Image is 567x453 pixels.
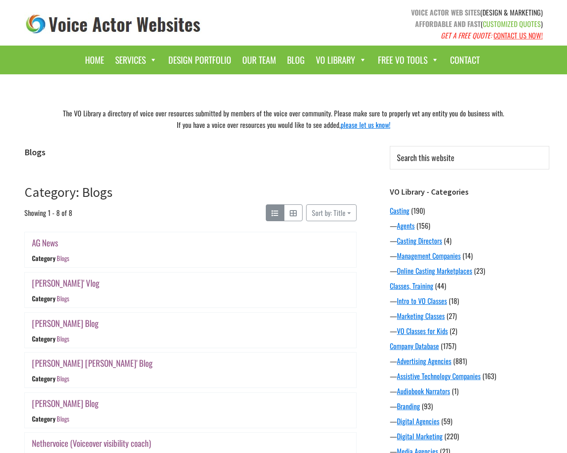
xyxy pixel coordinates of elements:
a: VO Classes for Kids [397,326,448,336]
div: — [390,296,549,306]
a: CONTACT US NOW! [493,30,543,41]
span: CUSTOMIZED QUOTES [483,19,541,29]
div: — [390,265,549,276]
span: (163) [482,371,496,381]
span: Showing 1 - 8 of 8 [24,204,72,221]
div: — [390,326,549,336]
a: Intro to VO Classes [397,296,447,306]
a: Branding [397,401,420,411]
a: [PERSON_NAME] [PERSON_NAME]' Blog [32,357,152,369]
a: Assistive Technology Companies [397,371,481,381]
a: [PERSON_NAME] Blog [32,397,98,410]
a: [PERSON_NAME]' Vlog [32,276,99,289]
div: — [390,431,549,441]
a: Design Portfolio [164,50,236,70]
a: Advertising Agencies [397,356,451,366]
a: Nethervoice (Voiceover visibility coach) [32,437,151,449]
a: please let us know! [341,119,390,130]
span: (27) [447,311,457,321]
span: (220) [444,431,459,441]
p: (DESIGN & MARKETING) ( ) [290,7,543,41]
a: Management Companies [397,250,461,261]
a: Online Casting Marketplaces [397,265,472,276]
div: Category [32,414,55,423]
div: The VO Library a directory of voice over resources submitted by members of the voice over communi... [18,105,549,133]
h3: VO Library - Categories [390,187,549,197]
span: (2) [450,326,457,336]
div: — [390,356,549,366]
a: Free VO Tools [373,50,443,70]
a: Blogs [57,254,69,263]
span: (156) [416,220,430,231]
a: Blogs [57,294,69,303]
a: Contact [446,50,484,70]
a: Audiobook Narrators [397,386,450,396]
a: Company Database [390,341,439,351]
strong: VOICE ACTOR WEB SITES [411,7,480,18]
span: (59) [441,416,452,426]
span: (14) [462,250,473,261]
div: — [390,220,549,231]
span: (1) [452,386,458,396]
a: [PERSON_NAME] Blog [32,317,98,330]
a: Home [81,50,109,70]
strong: AFFORDABLE AND FAST [415,19,481,29]
span: (190) [411,205,425,216]
div: — [390,401,549,411]
a: Category: Blogs [24,184,113,200]
div: — [390,311,549,321]
div: — [390,416,549,426]
a: Agents [397,220,415,231]
img: voice_actor_websites_logo [24,12,202,36]
a: Casting [390,205,409,216]
a: Blog [283,50,309,70]
span: (93) [422,401,433,411]
div: — [390,250,549,261]
a: Casting Directors [397,235,442,246]
div: Category [32,254,55,263]
span: (881) [453,356,467,366]
a: Our Team [238,50,280,70]
a: Digital Marketing [397,431,443,441]
span: (4) [444,235,451,246]
a: AG News [32,236,58,249]
a: Classes, Training [390,280,433,291]
a: Blogs [57,414,69,423]
a: Blogs [57,374,69,383]
span: (23) [474,265,485,276]
a: Blogs [57,334,69,343]
span: (1757) [441,341,456,351]
input: Search this website [390,146,549,169]
span: (18) [449,296,459,306]
h1: Blogs [24,147,357,157]
div: — [390,386,549,396]
div: Category [32,374,55,383]
em: GET A FREE QUOTE: [441,30,492,41]
div: — [390,371,549,381]
button: Sort by: Title [306,204,357,221]
span: (44) [435,280,446,291]
div: Category [32,334,55,343]
a: VO Library [311,50,371,70]
a: Marketing Classes [397,311,445,321]
div: — [390,235,549,246]
div: Category [32,294,55,303]
a: Services [111,50,162,70]
a: Digital Agencies [397,416,439,426]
